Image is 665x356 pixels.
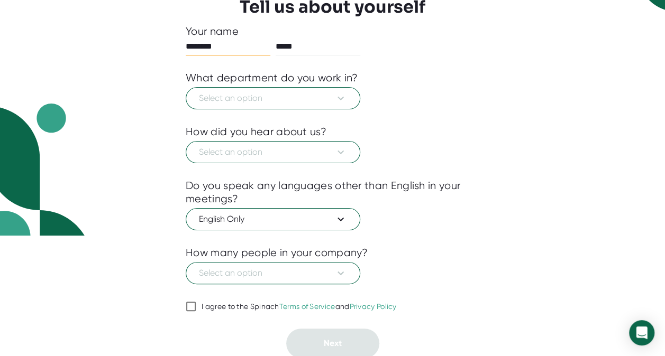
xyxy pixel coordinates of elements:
[324,338,342,348] span: Next
[199,213,347,226] span: English Only
[186,25,479,38] div: Your name
[186,141,360,163] button: Select an option
[199,146,347,158] span: Select an option
[186,208,360,230] button: English Only
[199,92,347,105] span: Select an option
[186,246,368,259] div: How many people in your company?
[186,71,358,85] div: What department do you work in?
[629,320,654,345] div: Open Intercom Messenger
[186,262,360,284] button: Select an option
[279,302,335,311] a: Terms of Service
[186,125,326,138] div: How did you hear about us?
[186,87,360,109] button: Select an option
[202,302,397,312] div: I agree to the Spinach and
[349,302,396,311] a: Privacy Policy
[199,267,347,279] span: Select an option
[186,179,479,205] div: Do you speak any languages other than English in your meetings?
